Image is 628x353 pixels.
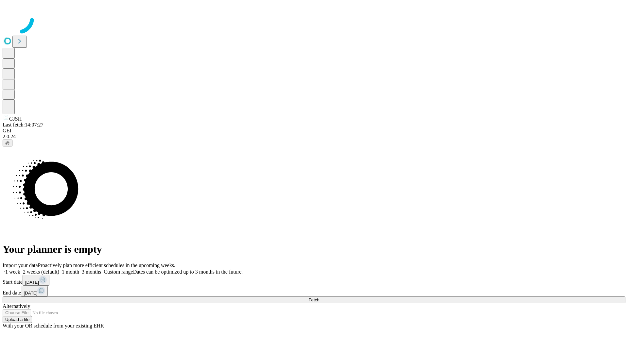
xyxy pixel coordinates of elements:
[3,303,30,309] span: Alternatively
[3,140,12,146] button: @
[3,262,38,268] span: Import your data
[82,269,101,275] span: 3 months
[25,280,39,285] span: [DATE]
[3,316,32,323] button: Upload a file
[5,269,20,275] span: 1 week
[133,269,243,275] span: Dates can be optimized up to 3 months in the future.
[3,128,625,134] div: GEI
[104,269,133,275] span: Custom range
[23,275,49,286] button: [DATE]
[308,297,319,302] span: Fetch
[3,122,44,127] span: Last fetch: 14:07:27
[9,116,22,122] span: GJSH
[3,275,625,286] div: Start date
[3,296,625,303] button: Fetch
[3,243,625,255] h1: Your planner is empty
[62,269,79,275] span: 1 month
[3,286,625,296] div: End date
[38,262,175,268] span: Proactively plan more efficient schedules in the upcoming weeks.
[3,134,625,140] div: 2.0.241
[23,269,59,275] span: 2 weeks (default)
[3,323,104,328] span: With your OR schedule from your existing EHR
[5,141,10,145] span: @
[21,286,48,296] button: [DATE]
[24,291,37,295] span: [DATE]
